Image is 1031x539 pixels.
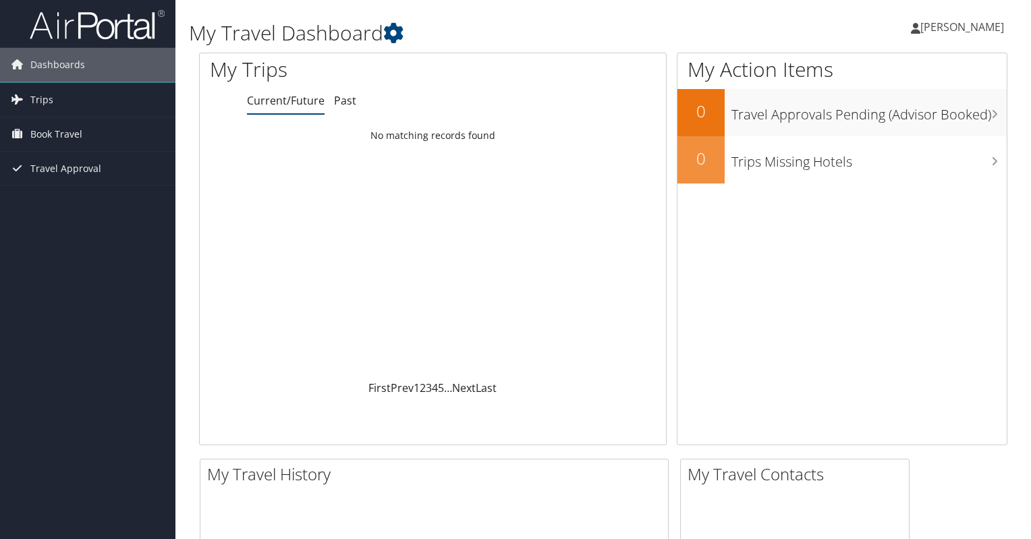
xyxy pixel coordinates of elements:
a: 1 [414,380,420,395]
a: 4 [432,380,438,395]
span: Book Travel [30,117,82,151]
a: First [368,380,391,395]
h2: 0 [677,100,725,123]
a: Last [476,380,497,395]
h3: Travel Approvals Pending (Advisor Booked) [731,98,1007,124]
h1: My Trips [210,55,462,84]
h1: My Travel Dashboard [189,19,742,47]
h2: 0 [677,147,725,170]
a: 5 [438,380,444,395]
a: 3 [426,380,432,395]
span: Travel Approval [30,152,101,186]
span: Trips [30,83,53,117]
span: … [444,380,452,395]
a: 0Travel Approvals Pending (Advisor Booked) [677,89,1007,136]
span: [PERSON_NAME] [920,20,1004,34]
td: No matching records found [200,123,666,148]
h2: My Travel History [207,463,668,486]
h1: My Action Items [677,55,1007,84]
span: Dashboards [30,48,85,82]
h3: Trips Missing Hotels [731,146,1007,171]
a: 0Trips Missing Hotels [677,136,1007,183]
a: Next [452,380,476,395]
a: Current/Future [247,93,325,108]
a: 2 [420,380,426,395]
img: airportal-logo.png [30,9,165,40]
a: Past [334,93,356,108]
a: Prev [391,380,414,395]
h2: My Travel Contacts [688,463,909,486]
a: [PERSON_NAME] [911,7,1018,47]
